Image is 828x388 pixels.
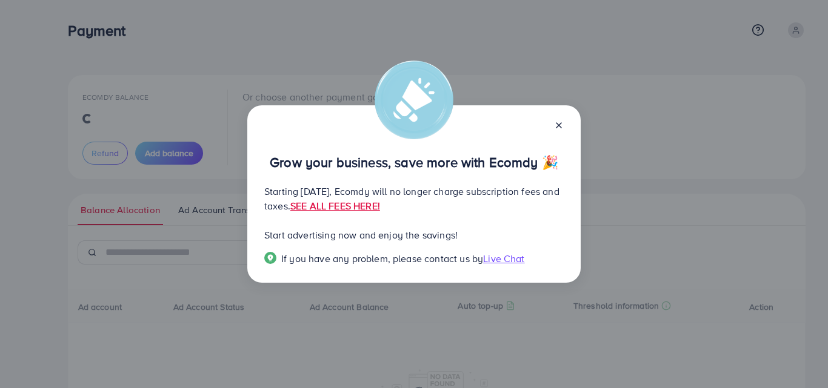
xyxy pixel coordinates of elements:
p: Grow your business, save more with Ecomdy 🎉 [264,155,564,169]
span: Live Chat [483,252,524,265]
img: alert [375,61,453,139]
p: Start advertising now and enjoy the savings! [264,228,564,242]
span: If you have any problem, please contact us by [281,252,483,265]
a: SEE ALL FEES HERE! [290,199,380,212]
p: Starting [DATE], Ecomdy will no longer charge subscription fees and taxes. [264,184,564,213]
img: Popup guide [264,252,276,264]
